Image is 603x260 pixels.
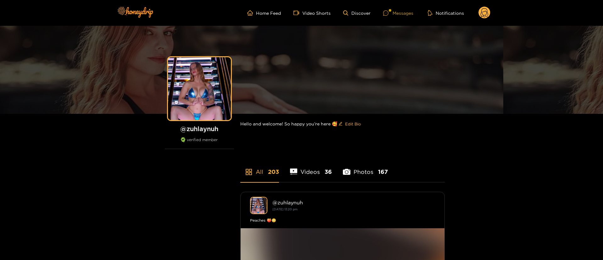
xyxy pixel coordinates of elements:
small: [DATE] 13:20 pm [272,207,298,211]
li: Videos [290,154,332,182]
h1: @ zuhlaynuh [165,125,234,133]
span: 36 [325,168,332,176]
a: Video Shorts [293,10,331,16]
li: All [240,154,279,182]
li: Photos [343,154,388,182]
button: editEdit Bio [337,119,362,129]
span: Edit Bio [345,121,361,127]
span: home [247,10,256,16]
span: 167 [378,168,388,176]
a: Discover [343,10,371,16]
span: edit [338,122,343,126]
div: @ zuhlaynuh [272,200,435,205]
div: Messages [383,9,413,17]
div: Hello and welcome! So happy you’re here 🥰 [240,114,445,134]
div: verified member [165,137,234,149]
span: video-camera [293,10,302,16]
span: 203 [268,168,279,176]
div: Peaches 🍑😳 [250,217,435,224]
img: zuhlaynuh [250,197,267,214]
button: Notifications [426,10,466,16]
span: appstore [245,168,253,176]
a: Home Feed [247,10,281,16]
